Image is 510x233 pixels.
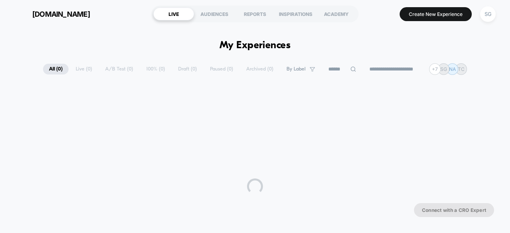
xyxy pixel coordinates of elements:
[12,8,92,20] button: [DOMAIN_NAME]
[478,6,498,22] button: SG
[429,63,441,75] div: + 7
[316,8,357,20] div: ACADEMY
[458,66,465,72] p: TC
[43,64,69,74] span: All ( 0 )
[235,8,275,20] div: REPORTS
[400,7,472,21] button: Create New Experience
[194,8,235,20] div: AUDIENCES
[440,66,447,72] p: SG
[275,8,316,20] div: INSPIRATIONS
[153,8,194,20] div: LIVE
[480,6,496,22] div: SG
[449,66,456,72] p: NA
[32,10,90,18] span: [DOMAIN_NAME]
[220,40,291,51] h1: My Experiences
[414,203,494,217] button: Connect with a CRO Expert
[286,66,306,72] span: By Label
